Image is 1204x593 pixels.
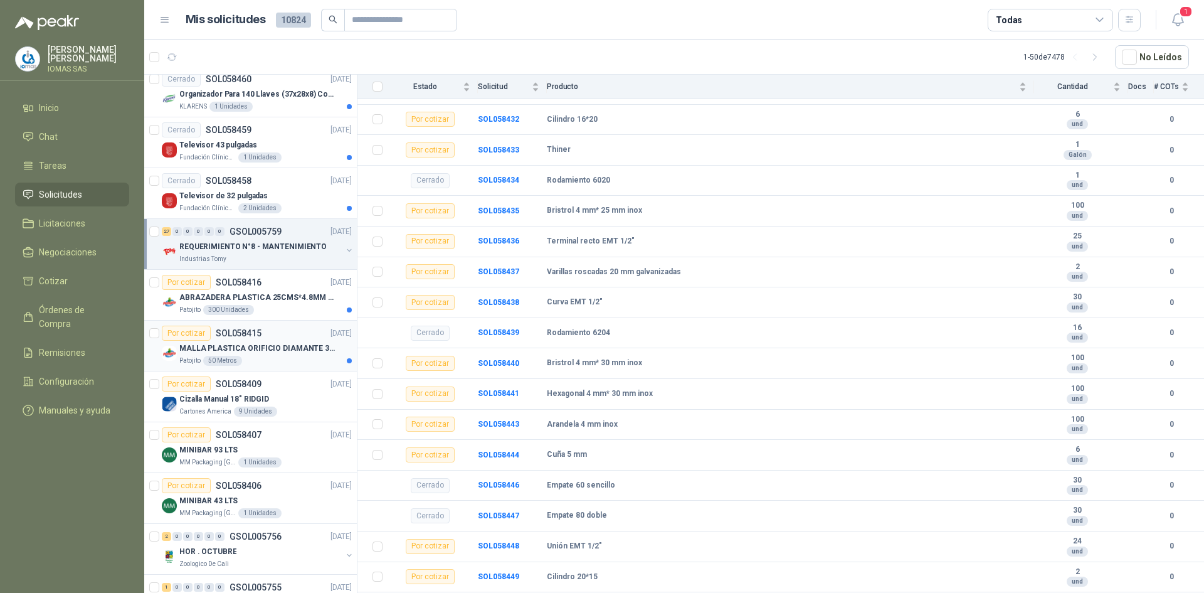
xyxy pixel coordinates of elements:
p: IOMAS SAS [48,65,129,73]
span: Cantidad [1034,82,1111,91]
div: Por cotizar [406,356,455,371]
div: 0 [172,227,182,236]
b: 30 [1034,506,1121,516]
div: Todas [996,13,1022,27]
div: 9 Unidades [234,407,277,417]
b: SOL058437 [478,267,519,276]
div: Por cotizar [406,417,455,432]
a: CerradoSOL058458[DATE] Company LogoTelevisor de 32 pulgadasFundación Clínica Shaio2 Unidades [144,168,357,219]
div: und [1067,180,1088,190]
b: 0 [1154,358,1189,370]
b: 0 [1154,449,1189,461]
p: MALLA PLASTICA ORIFICIO DIAMANTE 3MM [179,343,335,355]
div: Cerrado [411,326,450,341]
a: Negociaciones [15,240,129,264]
img: Company Logo [162,295,177,310]
div: 2 Unidades [238,203,282,213]
img: Company Logo [162,193,177,208]
b: 24 [1034,537,1121,547]
b: 0 [1154,297,1189,309]
b: 0 [1154,114,1189,126]
div: Por cotizar [406,295,455,310]
p: ABRAZADERA PLASTICA 25CMS*4.8MM NEGRA [179,292,335,304]
a: SOL058447 [478,511,519,520]
a: Por cotizarSOL058407[DATE] Company LogoMINIBAR 93 LTSMM Packaging [GEOGRAPHIC_DATA]1 Unidades [144,422,357,473]
div: Por cotizar [406,447,455,462]
a: SOL058440 [478,359,519,368]
span: Chat [39,130,58,144]
p: Televisor 43 pulgadas [179,139,256,151]
b: Thiner [547,145,571,155]
div: 0 [215,227,224,236]
img: Company Logo [162,92,177,107]
div: 1 Unidades [238,508,282,518]
b: SOL058444 [478,451,519,459]
div: 1 Unidades [238,457,282,467]
b: 0 [1154,510,1189,522]
b: SOL058432 [478,115,519,124]
b: 6 [1034,445,1121,455]
p: SOL058407 [216,430,261,439]
img: Company Logo [162,447,177,462]
div: 0 [204,532,214,541]
div: 1 Unidades [238,152,282,163]
a: SOL058449 [478,572,519,581]
a: SOL058446 [478,481,519,489]
p: SOL058459 [206,126,251,134]
div: 0 [204,583,214,592]
span: 1 [1179,6,1193,18]
p: SOL058416 [216,278,261,287]
p: SOL058406 [216,481,261,490]
th: Estado [390,75,478,99]
p: SOL058460 [206,75,251,83]
b: 0 [1154,388,1189,400]
div: 0 [194,583,203,592]
th: # COTs [1154,75,1204,99]
div: und [1067,455,1088,465]
p: Patojito [179,356,201,366]
b: 0 [1154,327,1189,339]
span: Tareas [39,159,66,173]
div: und [1067,302,1088,313]
div: Por cotizar [406,569,455,584]
b: SOL058443 [478,420,519,429]
div: Por cotizar [162,427,211,442]
th: Docs [1128,75,1154,99]
a: SOL058439 [478,328,519,337]
p: MM Packaging [GEOGRAPHIC_DATA] [179,457,236,467]
div: und [1067,547,1088,557]
p: [DATE] [330,328,352,339]
b: SOL058433 [478,146,519,154]
th: Solicitud [478,75,547,99]
div: Por cotizar [406,264,455,279]
div: und [1067,272,1088,282]
a: Manuales y ayuda [15,398,129,422]
div: 0 [183,227,193,236]
span: Remisiones [39,346,85,360]
b: 2 [1034,567,1121,577]
div: 50 Metros [203,356,242,366]
div: Por cotizar [162,478,211,493]
div: Por cotizar [406,112,455,127]
div: Cerrado [411,478,450,493]
div: 300 Unidades [203,305,254,315]
th: Cantidad [1034,75,1128,99]
a: CerradoSOL058459[DATE] Company LogoTelevisor 43 pulgadasFundación Clínica Shaio1 Unidades [144,117,357,168]
span: Órdenes de Compra [39,303,117,331]
div: 1 [162,583,171,592]
b: Empate 60 sencillo [547,481,615,491]
div: Por cotizar [406,387,455,402]
b: 1 [1034,140,1121,150]
th: Producto [547,75,1034,99]
span: Manuales y ayuda [39,403,110,417]
img: Company Logo [16,47,40,71]
b: Empate 80 doble [547,511,607,521]
div: 1 Unidades [209,102,253,112]
b: SOL058435 [478,206,519,215]
h1: Mis solicitudes [186,11,266,29]
b: 0 [1154,419,1189,430]
b: 0 [1154,174,1189,186]
div: 0 [172,583,182,592]
p: Industrias Tomy [179,254,226,264]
